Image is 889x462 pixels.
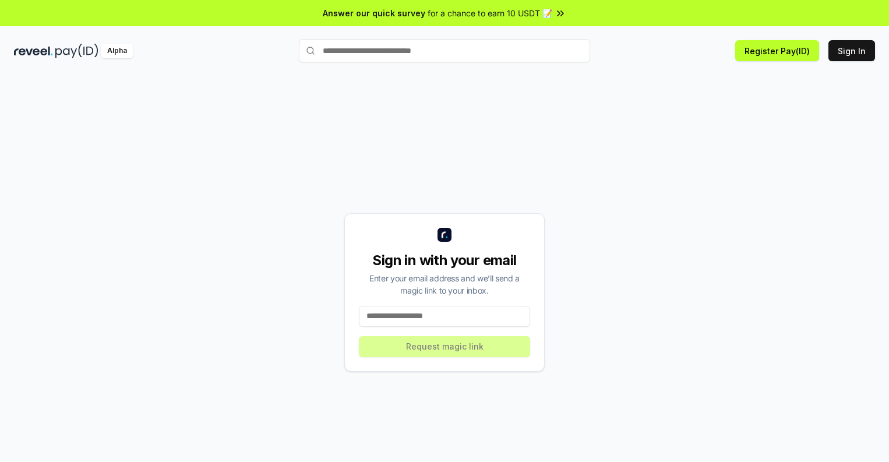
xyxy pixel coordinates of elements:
div: Alpha [101,44,133,58]
button: Register Pay(ID) [735,40,819,61]
div: Enter your email address and we’ll send a magic link to your inbox. [359,272,530,297]
div: Sign in with your email [359,251,530,270]
button: Sign In [828,40,875,61]
span: for a chance to earn 10 USDT 📝 [428,7,552,19]
img: pay_id [55,44,98,58]
img: reveel_dark [14,44,53,58]
img: logo_small [438,228,451,242]
span: Answer our quick survey [323,7,425,19]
